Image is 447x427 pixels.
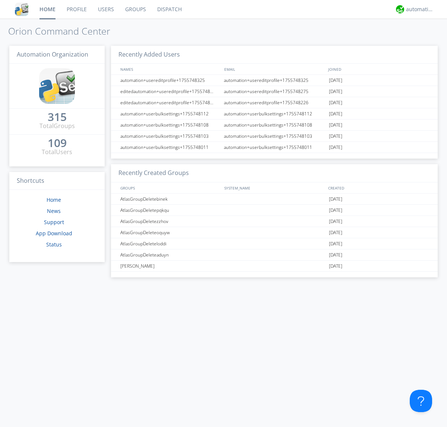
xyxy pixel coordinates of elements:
a: [PERSON_NAME][DATE] [111,261,438,272]
div: Total Groups [39,122,75,130]
a: AtlasGroupDeletepqkqu[DATE] [111,205,438,216]
a: automation+userbulksettings+1755748108automation+userbulksettings+1755748108[DATE] [111,120,438,131]
div: automation+userbulksettings+1755748011 [118,142,222,153]
iframe: Toggle Customer Support [410,390,432,412]
div: editedautomation+usereditprofile+1755748275 [118,86,222,97]
span: [DATE] [329,131,342,142]
a: automation+userbulksettings+1755748112automation+userbulksettings+1755748112[DATE] [111,108,438,120]
div: NAMES [118,64,221,74]
div: [PERSON_NAME] [118,261,222,271]
h3: Recently Created Groups [111,164,438,182]
div: CREATED [326,182,431,193]
a: Status [46,241,62,248]
a: AtlasGroupDeleteoquyw[DATE] [111,227,438,238]
div: AtlasGroupDeletebinek [118,194,222,204]
span: [DATE] [329,249,342,261]
a: AtlasGroupDeleteloddi[DATE] [111,238,438,249]
span: [DATE] [329,108,342,120]
div: automation+userbulksettings+1755748103 [118,131,222,141]
a: App Download [36,230,72,237]
div: 109 [48,139,67,147]
div: Total Users [42,148,72,156]
div: EMAIL [222,64,326,74]
h3: Shortcuts [9,172,105,190]
h3: Recently Added Users [111,46,438,64]
a: 109 [48,139,67,148]
div: automation+userbulksettings+1755748108 [118,120,222,130]
a: automation+userbulksettings+1755748011automation+userbulksettings+1755748011[DATE] [111,142,438,153]
a: Support [44,219,64,226]
div: automation+usereditprofile+1755748275 [222,86,327,97]
div: automation+userbulksettings+1755748103 [222,131,327,141]
span: [DATE] [329,86,342,97]
div: 315 [48,113,67,121]
div: AtlasGroupDeleteaduyn [118,249,222,260]
div: SYSTEM_NAME [222,182,326,193]
div: automation+userbulksettings+1755748112 [222,108,327,119]
img: d2d01cd9b4174d08988066c6d424eccd [396,5,404,13]
div: GROUPS [118,182,221,193]
span: [DATE] [329,238,342,249]
div: automation+usereditprofile+1755748325 [118,75,222,86]
a: Home [47,196,61,203]
div: AtlasGroupDeletepqkqu [118,205,222,216]
span: [DATE] [329,216,342,227]
div: automation+usereditprofile+1755748226 [222,97,327,108]
a: automation+usereditprofile+1755748325automation+usereditprofile+1755748325[DATE] [111,75,438,86]
span: [DATE] [329,261,342,272]
img: cddb5a64eb264b2086981ab96f4c1ba7 [15,3,28,16]
span: [DATE] [329,97,342,108]
img: cddb5a64eb264b2086981ab96f4c1ba7 [39,68,75,104]
div: AtlasGroupDeleteloddi [118,238,222,249]
div: JOINED [326,64,431,74]
div: automation+userbulksettings+1755748011 [222,142,327,153]
a: AtlasGroupDeletebinek[DATE] [111,194,438,205]
div: automation+userbulksettings+1755748112 [118,108,222,119]
a: News [47,207,61,214]
a: editedautomation+usereditprofile+1755748226automation+usereditprofile+1755748226[DATE] [111,97,438,108]
span: [DATE] [329,205,342,216]
a: AtlasGroupDeleteaduyn[DATE] [111,249,438,261]
span: [DATE] [329,142,342,153]
div: AtlasGroupDeletezzhov [118,216,222,227]
div: automation+userbulksettings+1755748108 [222,120,327,130]
a: editedautomation+usereditprofile+1755748275automation+usereditprofile+1755748275[DATE] [111,86,438,97]
a: 315 [48,113,67,122]
span: Automation Organization [17,50,88,58]
span: [DATE] [329,227,342,238]
span: [DATE] [329,194,342,205]
a: AtlasGroupDeletezzhov[DATE] [111,216,438,227]
a: automation+userbulksettings+1755748103automation+userbulksettings+1755748103[DATE] [111,131,438,142]
div: editedautomation+usereditprofile+1755748226 [118,97,222,108]
span: [DATE] [329,120,342,131]
div: AtlasGroupDeleteoquyw [118,227,222,238]
span: [DATE] [329,75,342,86]
div: automation+usereditprofile+1755748325 [222,75,327,86]
div: automation+atlas [406,6,434,13]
